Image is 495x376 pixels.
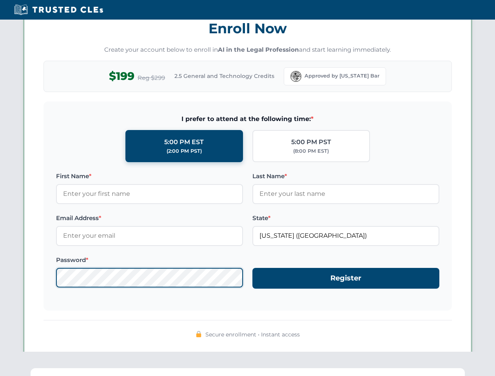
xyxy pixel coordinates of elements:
[196,331,202,337] img: 🔒
[205,330,300,339] span: Secure enrollment • Instant access
[56,184,243,204] input: Enter your first name
[44,45,452,54] p: Create your account below to enroll in and start learning immediately.
[252,172,439,181] label: Last Name
[174,72,274,80] span: 2.5 General and Technology Credits
[252,268,439,289] button: Register
[291,137,331,147] div: 5:00 PM PST
[252,213,439,223] label: State
[252,184,439,204] input: Enter your last name
[56,114,439,124] span: I prefer to attend at the following time:
[56,255,243,265] label: Password
[305,72,379,80] span: Approved by [US_STATE] Bar
[164,137,204,147] div: 5:00 PM EST
[252,226,439,246] input: Florida (FL)
[293,147,329,155] div: (8:00 PM EST)
[218,46,299,53] strong: AI in the Legal Profession
[44,16,452,41] h3: Enroll Now
[12,4,105,16] img: Trusted CLEs
[109,67,134,85] span: $199
[56,213,243,223] label: Email Address
[138,73,165,83] span: Reg $299
[167,147,202,155] div: (2:00 PM PST)
[56,226,243,246] input: Enter your email
[290,71,301,82] img: Florida Bar
[56,172,243,181] label: First Name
